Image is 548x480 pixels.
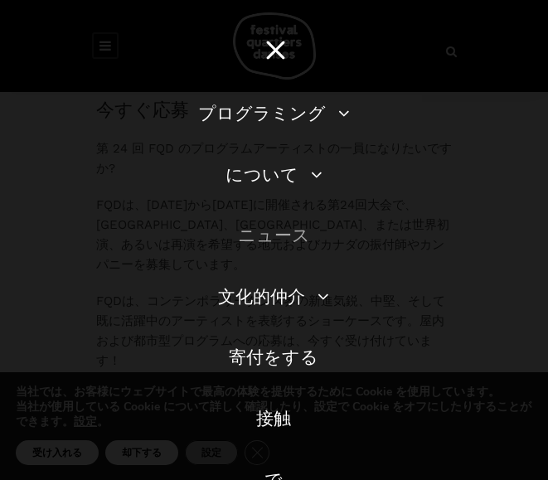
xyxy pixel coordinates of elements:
[218,286,329,307] a: 文化的仲介
[229,347,318,367] a: 寄付をする
[218,286,305,307] font: 文化的仲介
[226,164,322,185] a: について
[238,225,310,245] a: ニュース
[198,103,350,124] a: プログラミング
[198,103,326,124] font: プログラミング
[256,408,291,429] a: 接触
[226,164,298,185] font: について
